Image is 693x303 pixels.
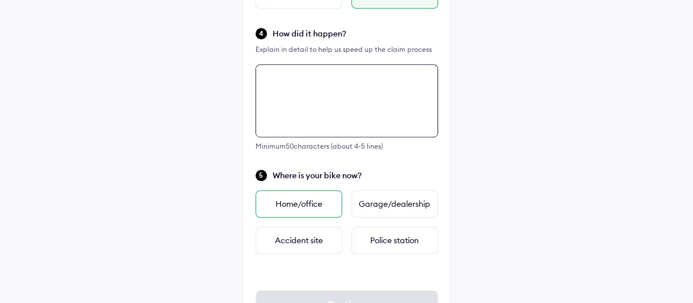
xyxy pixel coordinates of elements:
div: Explain in detail to help us speed up the claim process [256,44,438,55]
div: Garage/dealership [351,190,438,218]
span: Where is your bike now? [273,170,438,181]
div: Accident site [256,227,342,254]
span: How did it happen? [273,28,438,39]
div: Home/office [256,190,342,218]
div: Police station [351,227,438,254]
div: Minimum 50 characters (about 4-5 lines) [256,142,438,150]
